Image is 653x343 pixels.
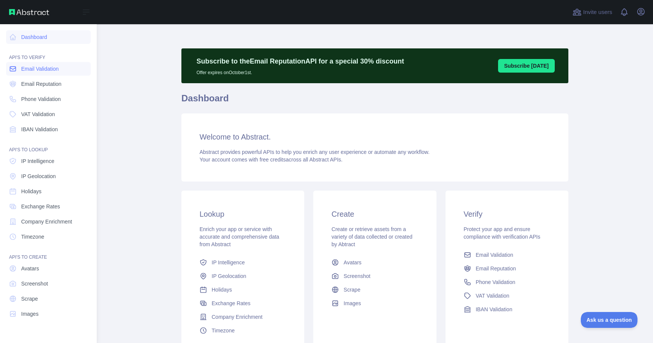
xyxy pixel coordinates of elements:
[6,169,91,183] a: IP Geolocation
[21,295,38,303] span: Scrape
[476,251,513,259] span: Email Validation
[197,296,289,310] a: Exchange Rates
[181,92,568,110] h1: Dashboard
[212,259,245,266] span: IP Intelligence
[200,132,550,142] h3: Welcome to Abstract.
[6,245,91,260] div: API'S TO CREATE
[6,215,91,228] a: Company Enrichment
[200,157,342,163] span: Your account comes with across all Abstract APIs.
[461,248,553,262] a: Email Validation
[21,188,42,195] span: Holidays
[197,269,289,283] a: IP Geolocation
[6,277,91,290] a: Screenshot
[6,77,91,91] a: Email Reputation
[212,327,235,334] span: Timezone
[6,200,91,213] a: Exchange Rates
[581,312,638,328] iframe: Toggle Customer Support
[6,262,91,275] a: Avatars
[6,154,91,168] a: IP Intelligence
[9,9,49,15] img: Abstract API
[21,95,61,103] span: Phone Validation
[21,233,44,241] span: Timezone
[197,310,289,324] a: Company Enrichment
[21,310,39,318] span: Images
[6,292,91,306] a: Scrape
[328,283,421,296] a: Scrape
[21,126,58,133] span: IBAN Validation
[6,230,91,244] a: Timezone
[461,289,553,303] a: VAT Validation
[6,138,91,153] div: API'S TO LOOKUP
[476,278,515,286] span: Phone Validation
[328,256,421,269] a: Avatars
[21,280,48,287] span: Screenshot
[344,300,361,307] span: Images
[200,209,286,219] h3: Lookup
[260,157,286,163] span: free credits
[212,300,251,307] span: Exchange Rates
[344,272,370,280] span: Screenshot
[212,272,246,280] span: IP Geolocation
[6,62,91,76] a: Email Validation
[498,59,555,73] button: Subscribe [DATE]
[197,324,289,337] a: Timezone
[21,203,60,210] span: Exchange Rates
[461,262,553,275] a: Email Reputation
[344,286,360,293] span: Scrape
[6,185,91,198] a: Holidays
[21,172,56,180] span: IP Geolocation
[331,226,412,247] span: Create or retrieve assets from a variety of data collected or created by Abtract
[197,67,404,76] p: Offer expires on October 1st.
[21,65,59,73] span: Email Validation
[464,209,550,219] h3: Verify
[6,30,91,44] a: Dashboard
[21,218,72,225] span: Company Enrichment
[476,265,516,272] span: Email Reputation
[344,259,361,266] span: Avatars
[461,275,553,289] a: Phone Validation
[212,286,232,293] span: Holidays
[328,269,421,283] a: Screenshot
[200,149,430,155] span: Abstract provides powerful APIs to help you enrich any user experience or automate any workflow.
[6,123,91,136] a: IBAN Validation
[464,226,540,240] span: Protect your app and ensure compliance with verification APIs
[461,303,553,316] a: IBAN Validation
[197,256,289,269] a: IP Intelligence
[21,157,54,165] span: IP Intelligence
[6,45,91,61] div: API'S TO VERIFY
[21,80,62,88] span: Email Reputation
[476,292,509,300] span: VAT Validation
[6,307,91,321] a: Images
[212,313,263,321] span: Company Enrichment
[476,306,512,313] span: IBAN Validation
[583,8,612,17] span: Invite users
[197,283,289,296] a: Holidays
[6,107,91,121] a: VAT Validation
[6,92,91,106] a: Phone Validation
[21,265,39,272] span: Avatars
[200,226,279,247] span: Enrich your app or service with accurate and comprehensive data from Abstract
[197,56,404,67] p: Subscribe to the Email Reputation API for a special 30 % discount
[571,6,614,18] button: Invite users
[21,110,55,118] span: VAT Validation
[331,209,418,219] h3: Create
[328,296,421,310] a: Images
